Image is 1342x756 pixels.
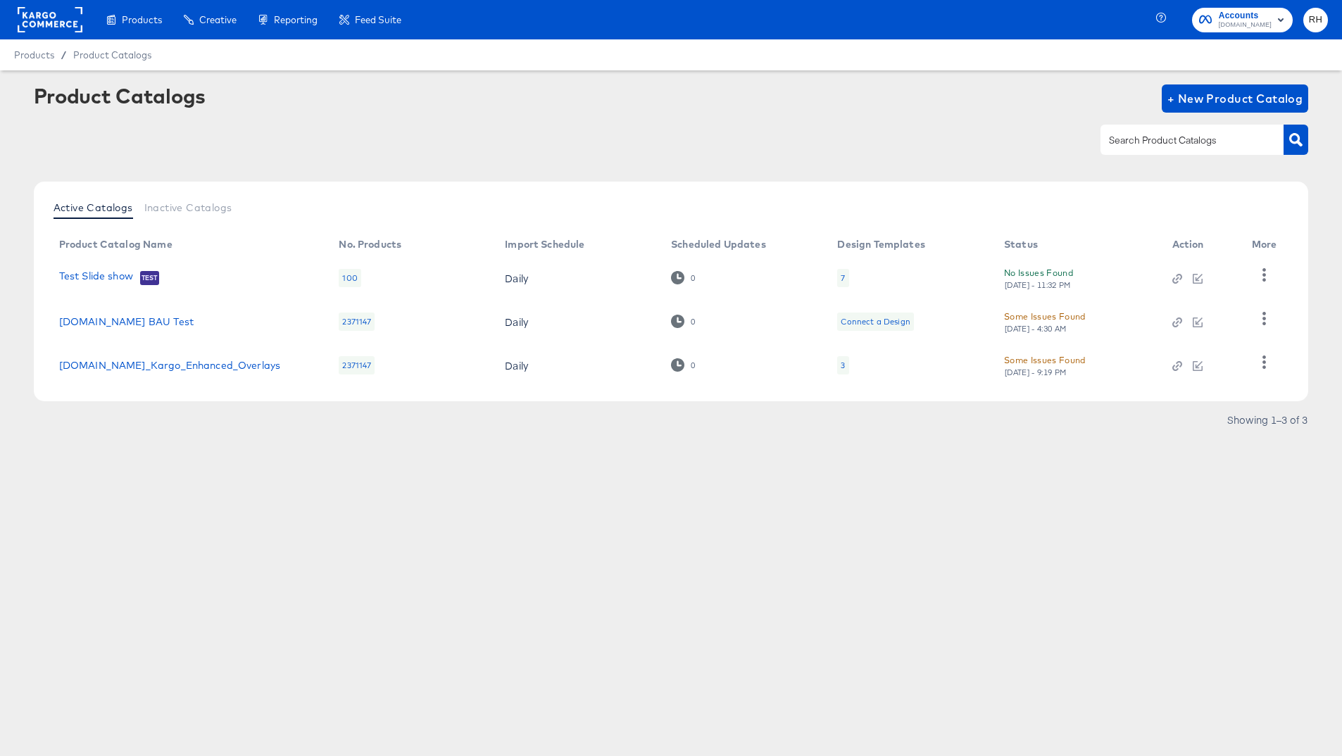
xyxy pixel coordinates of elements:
div: [DATE] - 9:19 PM [1004,367,1067,377]
div: 0 [671,315,696,328]
span: Accounts [1219,8,1272,23]
span: + New Product Catalog [1167,89,1303,108]
div: 0 [690,273,696,283]
div: Connect a Design [837,313,913,331]
div: Product Catalogs [34,84,206,107]
div: [DATE] - 4:30 AM [1004,324,1067,334]
div: 0 [671,358,696,372]
div: 0 [690,360,696,370]
button: RH [1303,8,1328,32]
a: [DOMAIN_NAME] BAU Test [59,316,194,327]
span: Products [122,14,162,25]
td: Daily [494,300,660,344]
button: + New Product Catalog [1162,84,1309,113]
div: 0 [671,271,696,284]
span: Feed Suite [355,14,401,25]
span: / [54,49,73,61]
span: Reporting [274,14,318,25]
td: Daily [494,256,660,300]
div: 7 [841,272,845,284]
div: Import Schedule [505,239,584,250]
div: Some Issues Found [1004,309,1086,324]
div: 100 [339,269,360,287]
div: Design Templates [837,239,924,250]
span: [DOMAIN_NAME] [1219,20,1272,31]
span: Creative [199,14,237,25]
input: Search Product Catalogs [1106,132,1256,149]
button: Accounts[DOMAIN_NAME] [1192,8,1293,32]
span: Inactive Catalogs [144,202,232,213]
a: [DOMAIN_NAME]_Kargo_Enhanced_Overlays [59,360,281,371]
button: Some Issues Found[DATE] - 9:19 PM [1004,353,1086,377]
div: 2371147 [339,356,375,374]
div: Connect a Design [841,316,910,327]
div: Scheduled Updates [671,239,766,250]
span: Active Catalogs [54,202,133,213]
th: Action [1161,234,1241,256]
td: Daily [494,344,660,387]
a: Product Catalogs [73,49,151,61]
div: 3 [837,356,848,374]
div: Showing 1–3 of 3 [1227,415,1308,424]
div: 7 [837,269,848,287]
a: Test Slide show [59,270,133,284]
div: 3 [841,360,845,371]
span: RH [1309,12,1322,28]
div: 0 [690,317,696,327]
th: Status [993,234,1161,256]
button: Some Issues Found[DATE] - 4:30 AM [1004,309,1086,334]
div: Product Catalog Name [59,239,173,250]
span: Test [140,272,159,284]
th: More [1241,234,1294,256]
div: No. Products [339,239,401,250]
div: 2371147 [339,313,375,331]
div: Some Issues Found [1004,353,1086,367]
span: Products [14,49,54,61]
